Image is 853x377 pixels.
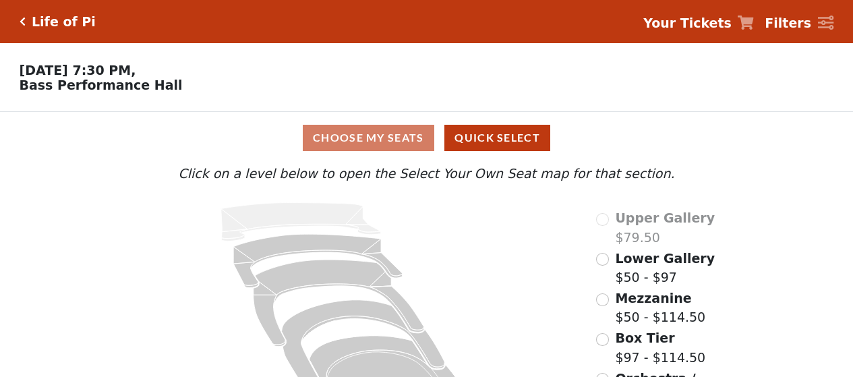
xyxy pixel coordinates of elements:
[765,16,811,30] strong: Filters
[615,289,705,327] label: $50 - $114.50
[20,17,26,26] a: Click here to go back to filters
[615,251,715,266] span: Lower Gallery
[615,328,705,367] label: $97 - $114.50
[221,203,381,241] path: Upper Gallery - Seats Available: 0
[116,164,736,183] p: Click on a level below to open the Select Your Own Seat map for that section.
[643,13,754,33] a: Your Tickets
[615,210,715,225] span: Upper Gallery
[615,249,715,287] label: $50 - $97
[32,14,96,30] h5: Life of Pi
[444,125,550,151] button: Quick Select
[615,291,691,306] span: Mezzanine
[765,13,833,33] a: Filters
[643,16,732,30] strong: Your Tickets
[615,208,715,247] label: $79.50
[615,330,674,345] span: Box Tier
[234,234,403,288] path: Lower Gallery - Seats Available: 165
